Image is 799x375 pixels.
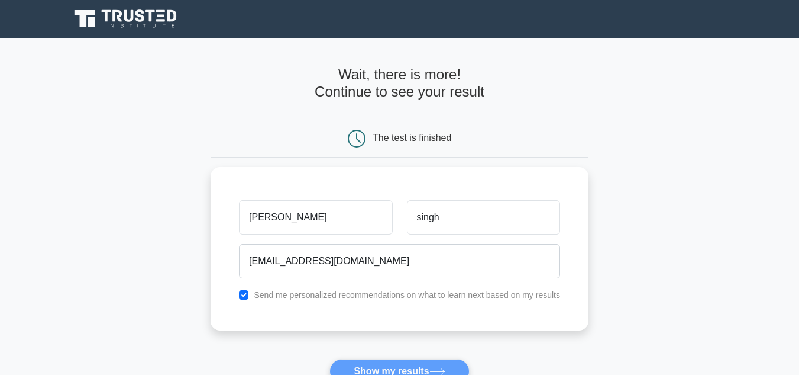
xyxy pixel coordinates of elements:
label: Send me personalized recommendations on what to learn next based on my results [254,290,560,300]
div: The test is finished [373,133,451,143]
input: Last name [407,200,560,235]
input: First name [239,200,392,235]
input: Email [239,244,560,278]
h4: Wait, there is more! Continue to see your result [211,66,588,101]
